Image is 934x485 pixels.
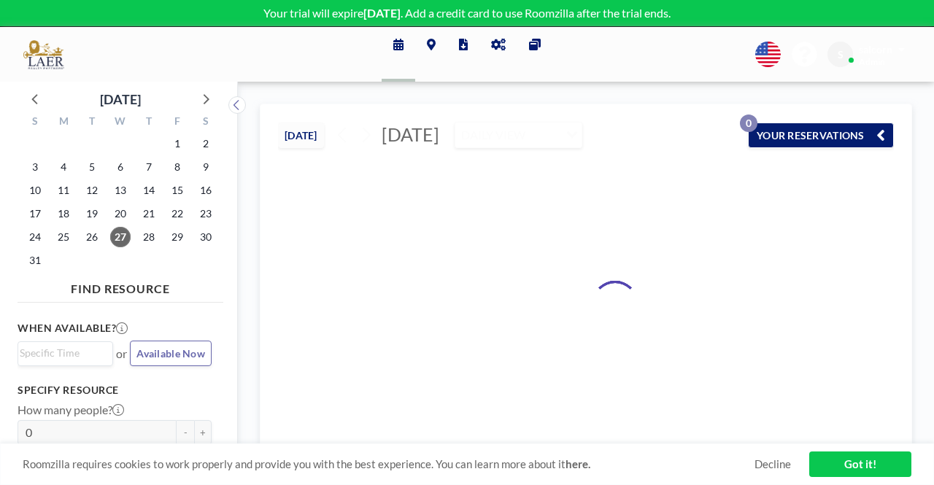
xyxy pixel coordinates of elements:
[18,403,124,417] label: How many people?
[139,227,159,247] span: Thursday, August 28, 2025
[18,384,212,397] h3: Specify resource
[53,227,74,247] span: Monday, August 25, 2025
[167,133,188,154] span: Friday, August 1, 2025
[196,133,216,154] span: Saturday, August 2, 2025
[82,180,102,201] span: Tuesday, August 12, 2025
[382,123,439,145] span: [DATE]
[21,113,50,132] div: S
[82,227,102,247] span: Tuesday, August 26, 2025
[50,113,78,132] div: M
[530,125,557,144] input: Search for option
[18,342,112,364] div: Search for option
[859,56,885,67] span: Admin
[23,457,754,471] span: Roomzilla requires cookies to work properly and provide you with the best experience. You can lea...
[23,40,64,69] img: organization-logo
[25,180,45,201] span: Sunday, August 10, 2025
[134,113,163,132] div: T
[167,180,188,201] span: Friday, August 15, 2025
[196,203,216,224] span: Saturday, August 23, 2025
[78,113,107,132] div: T
[859,43,892,55] span: salcorn
[754,457,791,471] a: Decline
[25,157,45,177] span: Sunday, August 3, 2025
[110,180,131,201] span: Wednesday, August 13, 2025
[566,457,590,470] a: here.
[110,157,131,177] span: Wednesday, August 6, 2025
[167,157,188,177] span: Friday, August 8, 2025
[196,180,216,201] span: Saturday, August 16, 2025
[139,203,159,224] span: Thursday, August 21, 2025
[100,89,141,109] div: [DATE]
[838,48,844,61] span: S
[107,113,135,132] div: W
[82,203,102,224] span: Tuesday, August 19, 2025
[110,203,131,224] span: Wednesday, August 20, 2025
[53,203,74,224] span: Monday, August 18, 2025
[458,125,528,144] span: DAILY VIEW
[139,157,159,177] span: Thursday, August 7, 2025
[82,157,102,177] span: Tuesday, August 5, 2025
[136,347,205,360] span: Available Now
[53,180,74,201] span: Monday, August 11, 2025
[110,227,131,247] span: Wednesday, August 27, 2025
[278,123,324,148] button: [DATE]
[740,115,757,132] p: 0
[116,346,127,361] span: or
[18,276,223,296] h4: FIND RESOURCE
[196,227,216,247] span: Saturday, August 30, 2025
[167,227,188,247] span: Friday, August 29, 2025
[191,113,220,132] div: S
[177,420,194,445] button: -
[363,6,401,20] b: [DATE]
[196,157,216,177] span: Saturday, August 9, 2025
[194,420,212,445] button: +
[139,180,159,201] span: Thursday, August 14, 2025
[25,227,45,247] span: Sunday, August 24, 2025
[25,203,45,224] span: Sunday, August 17, 2025
[455,123,582,147] div: Search for option
[53,157,74,177] span: Monday, August 4, 2025
[163,113,191,132] div: F
[130,341,212,366] button: Available Now
[20,345,104,361] input: Search for option
[748,123,894,148] button: YOUR RESERVATIONS0
[809,451,911,477] a: Got it!
[167,203,188,224] span: Friday, August 22, 2025
[25,250,45,271] span: Sunday, August 31, 2025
